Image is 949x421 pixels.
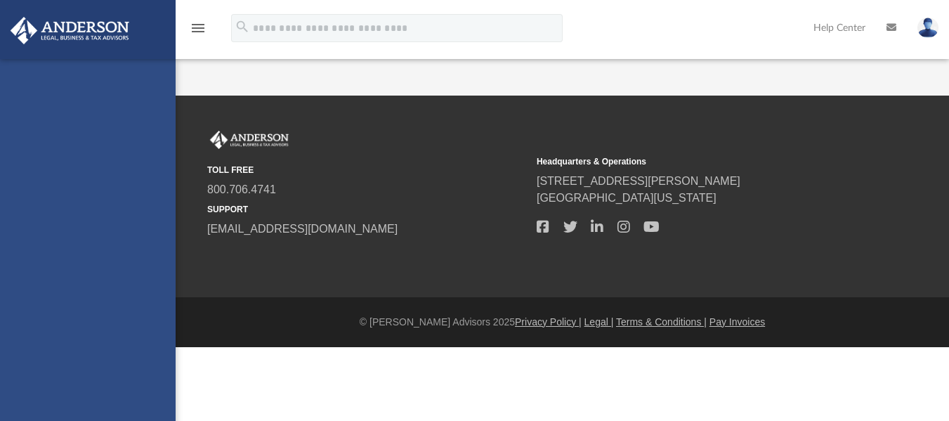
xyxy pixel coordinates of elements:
a: Privacy Policy | [515,316,582,328]
a: Pay Invoices [709,316,765,328]
small: Headquarters & Operations [537,155,856,168]
a: [STREET_ADDRESS][PERSON_NAME] [537,175,740,187]
a: 800.706.4741 [207,183,276,195]
small: SUPPORT [207,203,527,216]
img: Anderson Advisors Platinum Portal [207,131,292,149]
i: search [235,19,250,34]
div: © [PERSON_NAME] Advisors 2025 [176,315,949,330]
a: [GEOGRAPHIC_DATA][US_STATE] [537,192,716,204]
i: menu [190,20,207,37]
img: User Pic [917,18,938,38]
a: [EMAIL_ADDRESS][DOMAIN_NAME] [207,223,398,235]
a: Terms & Conditions | [616,316,707,328]
a: Legal | [584,316,614,328]
img: Anderson Advisors Platinum Portal [6,17,133,44]
small: TOLL FREE [207,164,527,176]
a: menu [190,27,207,37]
